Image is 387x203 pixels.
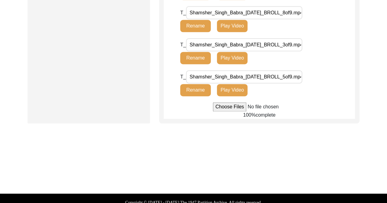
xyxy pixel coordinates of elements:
button: Rename [180,52,211,64]
span: T_ [180,10,186,15]
button: Play Video [217,52,247,64]
button: Rename [180,84,211,96]
span: T_ [180,74,186,79]
button: Play Video [217,84,247,96]
span: T_ [180,42,186,47]
span: complete [256,112,276,118]
button: Play Video [217,20,247,32]
button: Rename [180,20,211,32]
span: 100% [243,112,256,118]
